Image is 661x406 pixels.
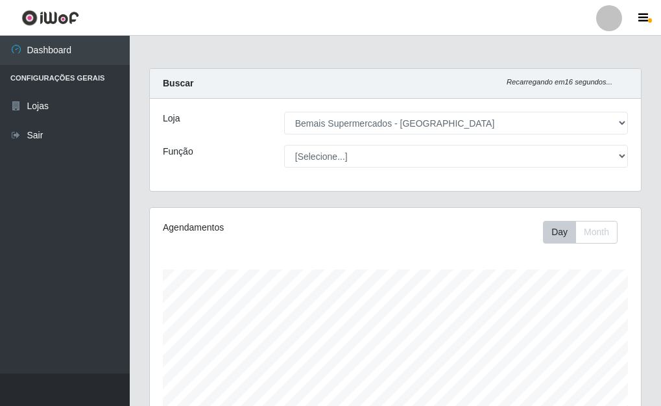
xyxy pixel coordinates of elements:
i: Recarregando em 16 segundos... [507,78,612,86]
label: Função [163,145,193,159]
div: Agendamentos [163,221,345,235]
button: Month [575,221,618,244]
img: CoreUI Logo [21,10,79,26]
div: First group [543,221,618,244]
label: Loja [163,112,180,125]
div: Toolbar with button groups [543,221,628,244]
button: Day [543,221,576,244]
strong: Buscar [163,78,193,88]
